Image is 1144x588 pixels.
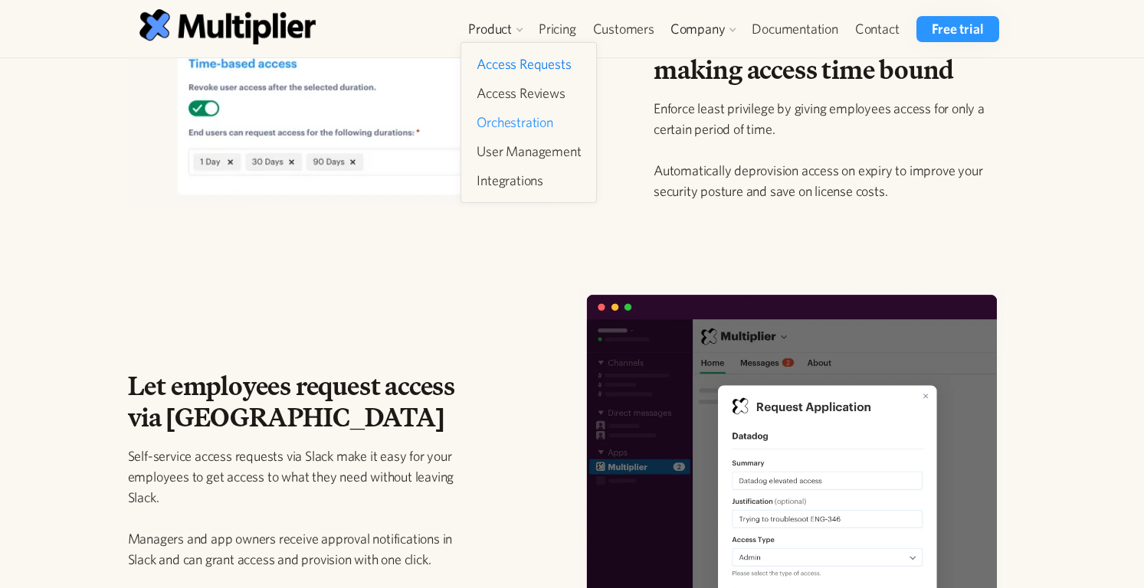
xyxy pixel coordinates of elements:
div: Product [461,16,530,42]
a: User Management [470,138,587,165]
a: Pricing [530,16,585,42]
h2: Enforce least privilege by making access time bound [654,23,1005,86]
a: Access Requests [470,51,587,78]
p: Enforce least privilege by giving employees access for only a certain period of time. Automatical... [654,98,1005,201]
a: Contact [847,16,908,42]
a: Access Reviews [470,80,587,107]
nav: Product [461,42,597,203]
a: Customers [585,16,663,42]
div: Company [663,16,744,42]
div: Product [468,20,512,38]
h2: Let employees request access via [GEOGRAPHIC_DATA] [128,371,479,433]
a: Free trial [916,16,998,42]
div: Company [670,20,726,38]
a: Orchestration [470,109,587,136]
a: Integrations [470,167,587,194]
a: Documentation [743,16,846,42]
